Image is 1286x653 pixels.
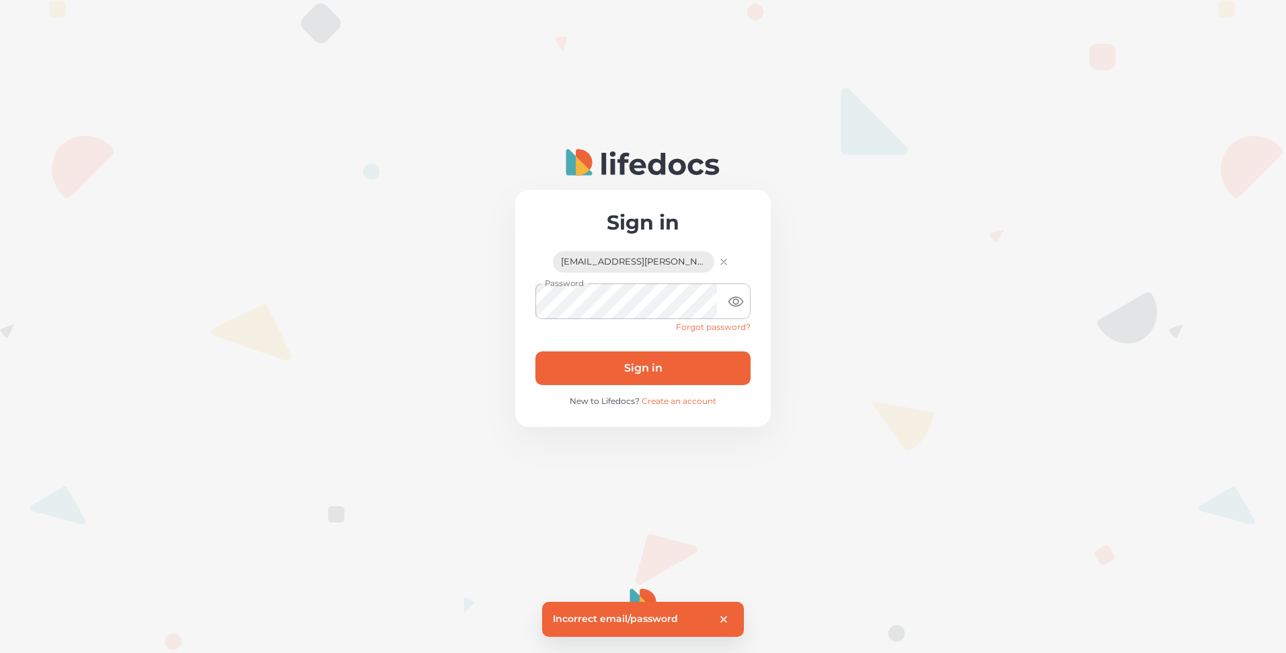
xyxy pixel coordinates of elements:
[714,610,733,629] button: close
[535,396,751,407] p: New to Lifedocs?
[535,210,751,235] h2: Sign in
[553,611,678,627] p: Incorrect email/password
[553,256,714,267] span: [EMAIL_ADDRESS][PERSON_NAME][DOMAIN_NAME]
[545,277,584,289] label: Password
[642,396,716,406] a: Create an account
[676,322,751,332] a: Forgot password?
[535,351,751,385] button: Sign in
[722,288,749,315] button: toggle password visibility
